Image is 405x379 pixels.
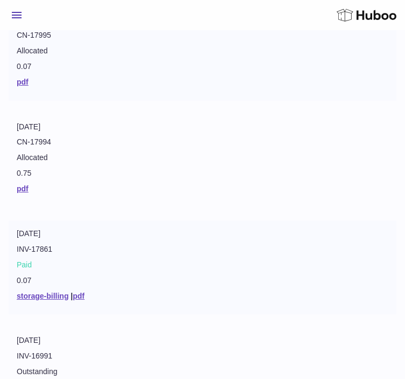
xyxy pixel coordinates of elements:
[17,78,29,86] a: pdf
[17,137,388,153] td: CN-17994
[17,335,388,351] td: [DATE]
[71,292,73,300] span: |
[17,351,388,367] td: INV-16991
[73,292,85,300] a: pdf
[17,184,29,193] a: pdf
[17,229,388,244] td: [DATE]
[17,367,58,376] span: Outstanding
[17,61,388,77] td: 0.07
[17,30,388,46] td: CN-17995
[17,153,48,162] span: Allocated
[17,292,68,300] a: storage-billing
[17,275,388,291] td: 0.07
[17,168,388,184] td: 0.75
[17,244,388,260] td: INV-17861
[17,122,388,137] td: [DATE]
[17,260,32,269] span: Paid
[17,46,48,55] span: Allocated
